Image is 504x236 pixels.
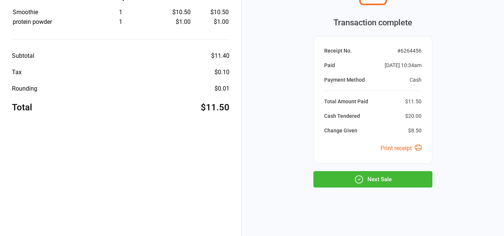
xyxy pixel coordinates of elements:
[194,18,229,26] td: $1.00
[324,76,365,84] div: Payment Method
[201,101,229,114] div: $11.50
[405,112,422,120] div: $20.00
[405,98,422,106] div: $11.50
[13,9,38,16] span: Smoothie
[381,145,422,152] a: Print receipt
[324,127,357,135] div: Change Given
[12,68,22,77] div: Tax
[215,68,229,77] div: $0.10
[313,16,432,29] div: Transaction complete
[324,62,335,69] div: Paid
[408,127,422,135] div: $8.50
[88,8,153,17] div: 1
[324,47,352,55] div: Receipt No.
[13,18,52,25] span: protein powder
[12,84,37,93] div: Rounding
[154,8,191,17] div: $10.50
[194,8,229,17] td: $10.50
[313,171,432,188] button: Next Sale
[397,47,422,55] div: # 6264456
[154,18,191,26] div: $1.00
[88,18,153,26] div: 1
[410,76,422,84] div: Cash
[215,84,229,93] div: $0.01
[12,51,34,60] div: Subtotal
[12,101,32,114] div: Total
[385,62,422,69] div: [DATE] 10:34am
[324,98,368,106] div: Total Amount Paid
[324,112,360,120] div: Cash Tendered
[211,51,229,60] div: $11.40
